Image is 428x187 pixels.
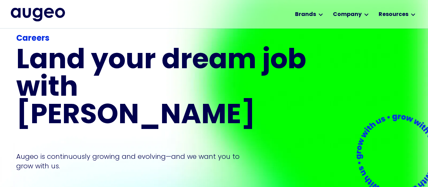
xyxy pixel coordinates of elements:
[11,8,65,21] a: home
[16,48,309,130] h1: Land your dream job﻿ with [PERSON_NAME]
[16,152,249,171] p: Augeo is continuously growing and evolving—and we want you to grow with us.
[295,11,316,19] div: Brands
[378,11,408,19] div: Resources
[16,35,49,43] strong: Careers
[11,8,65,21] img: Augeo's full logo in midnight blue.
[333,11,361,19] div: Company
